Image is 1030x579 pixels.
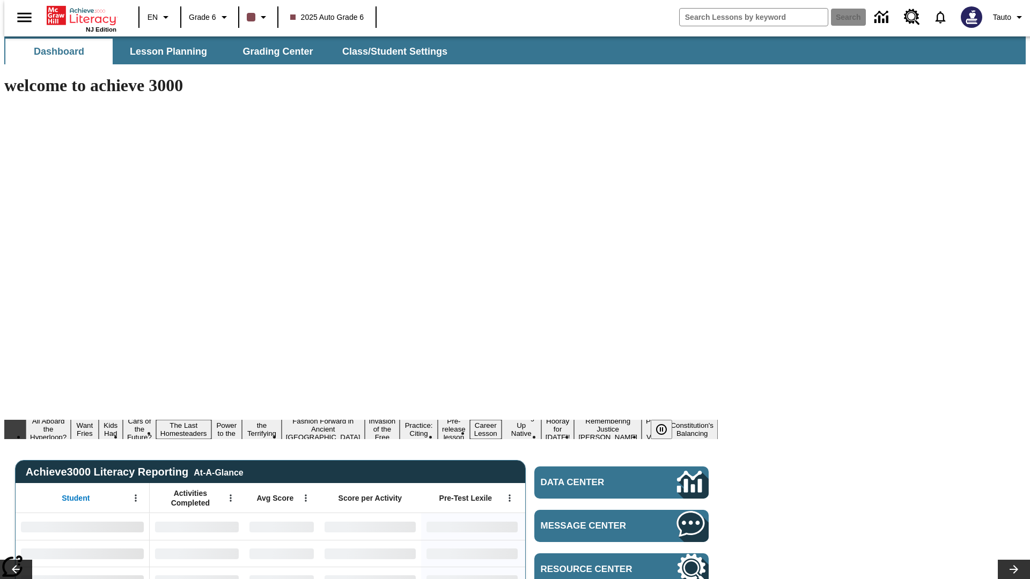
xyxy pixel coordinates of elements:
[926,3,954,31] a: Notifications
[194,466,243,478] div: At-A-Glance
[123,415,156,443] button: Slide 4 Cars of the Future?
[438,415,470,443] button: Slide 11 Pre-release lesson
[680,9,828,26] input: search field
[62,493,90,503] span: Student
[290,12,364,23] span: 2025 Auto Grade 6
[282,415,365,443] button: Slide 8 Fashion Forward in Ancient Rome
[47,4,116,33] div: Home
[541,477,641,488] span: Data Center
[26,415,71,443] button: Slide 1 All Aboard the Hyperloop?
[4,76,718,95] h1: welcome to achieve 3000
[897,3,926,32] a: Resource Center, Will open in new tab
[651,420,683,439] div: Pause
[439,493,492,503] span: Pre-Test Lexile
[71,404,98,455] button: Slide 2 Do You Want Fries With That?
[342,46,447,58] span: Class/Student Settings
[128,490,144,506] button: Open Menu
[961,6,982,28] img: Avatar
[954,3,989,31] button: Select a new avatar
[334,39,456,64] button: Class/Student Settings
[4,39,457,64] div: SubNavbar
[189,12,216,23] span: Grade 6
[185,8,235,27] button: Grade: Grade 6, Select a grade
[298,490,314,506] button: Open Menu
[365,407,400,451] button: Slide 9 The Invasion of the Free CD
[244,540,319,567] div: No Data,
[34,46,84,58] span: Dashboard
[242,412,282,447] button: Slide 7 Attack of the Terrifying Tomatoes
[993,12,1011,23] span: Tauto
[86,26,116,33] span: NJ Edition
[534,466,709,499] a: Data Center
[115,39,222,64] button: Lesson Planning
[534,510,709,542] a: Message Center
[256,493,293,503] span: Avg Score
[541,521,645,531] span: Message Center
[242,46,313,58] span: Grading Center
[9,2,40,33] button: Open side menu
[574,415,642,443] button: Slide 15 Remembering Justice O'Connor
[211,412,242,447] button: Slide 6 Solar Power to the People
[502,412,541,447] button: Slide 13 Cooking Up Native Traditions
[148,12,158,23] span: EN
[666,412,718,447] button: Slide 17 The Constitution's Balancing Act
[470,420,502,439] button: Slide 12 Career Lesson
[150,513,244,540] div: No Data,
[155,488,226,508] span: Activities Completed
[998,560,1030,579] button: Lesson carousel, Next
[242,8,274,27] button: Class color is dark brown. Change class color
[502,490,518,506] button: Open Menu
[26,466,244,478] span: Achieve3000 Literacy Reporting
[651,420,672,439] button: Pause
[541,415,575,443] button: Slide 14 Hooray for Constitution Day!
[5,39,113,64] button: Dashboard
[244,513,319,540] div: No Data,
[868,3,897,32] a: Data Center
[642,415,666,443] button: Slide 16 Point of View
[156,420,211,439] button: Slide 5 The Last Homesteaders
[223,490,239,506] button: Open Menu
[130,46,207,58] span: Lesson Planning
[339,493,402,503] span: Score per Activity
[143,8,177,27] button: Language: EN, Select a language
[4,36,1026,64] div: SubNavbar
[150,540,244,567] div: No Data,
[99,404,123,455] button: Slide 3 Dirty Jobs Kids Had To Do
[989,8,1030,27] button: Profile/Settings
[541,564,645,575] span: Resource Center
[400,412,438,447] button: Slide 10 Mixed Practice: Citing Evidence
[224,39,332,64] button: Grading Center
[47,5,116,26] a: Home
